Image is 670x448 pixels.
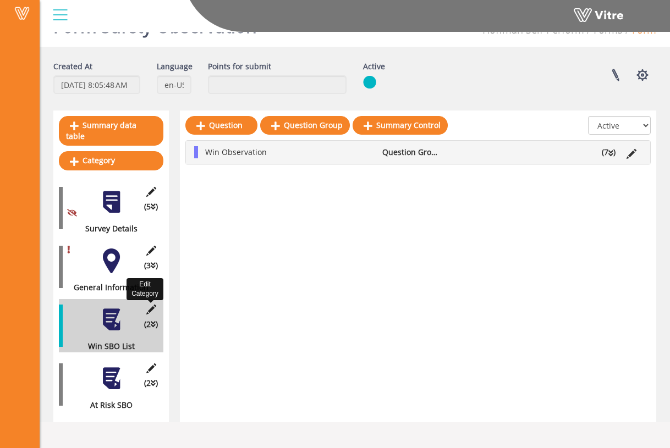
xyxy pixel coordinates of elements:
[53,60,92,73] label: Created At
[157,60,192,73] label: Language
[59,116,163,146] a: Summary data table
[260,116,350,135] a: Question Group
[144,318,158,330] span: (2 )
[205,147,267,157] span: Win Observation
[127,278,163,300] div: Edit Category
[353,116,448,135] a: Summary Control
[59,399,155,411] div: At Risk SBO
[363,60,385,73] label: Active
[144,201,158,213] span: (5 )
[144,377,158,389] span: (2 )
[185,116,257,135] a: Question
[208,60,271,73] label: Points for submit
[596,146,621,158] li: (7 )
[144,259,158,272] span: (3 )
[377,146,443,158] li: Question Group
[59,281,155,294] div: General Information
[59,340,155,352] div: Win SBO List
[59,151,163,170] a: Category
[363,75,376,89] img: yes
[59,223,155,235] div: Survey Details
